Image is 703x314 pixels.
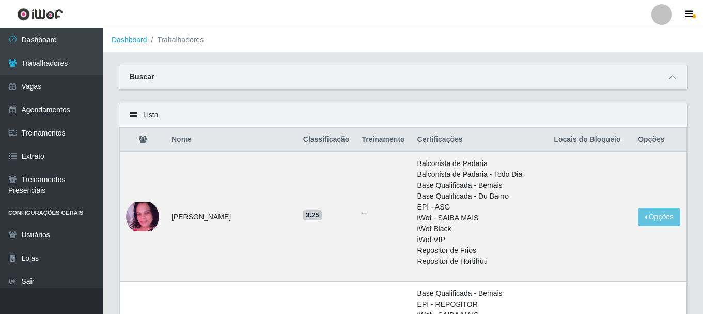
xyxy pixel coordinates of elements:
button: Opções [638,208,680,226]
li: Trabalhadores [147,35,204,46]
img: CoreUI Logo [17,8,63,21]
th: Treinamento [355,128,411,152]
li: Repositor de Frios [417,245,542,256]
th: Classificação [297,128,356,152]
li: EPI - REPOSITOR [417,299,542,310]
li: Base Qualificada - Bemais [417,180,542,191]
li: Balconista de Padaria [417,158,542,169]
li: Base Qualificada - Bemais [417,288,542,299]
li: iWof Black [417,223,542,234]
th: Certificações [411,128,548,152]
img: 1744415855733.jpeg [126,202,159,231]
strong: Buscar [130,72,154,81]
li: Base Qualificada - Du Bairro [417,191,542,202]
div: Lista [119,103,687,127]
li: Repositor de Hortifruti [417,256,542,267]
li: Balconista de Padaria - Todo Dia [417,169,542,180]
th: Nome [165,128,297,152]
li: iWof VIP [417,234,542,245]
th: Locais do Bloqueio [548,128,632,152]
ul: -- [362,207,404,218]
nav: breadcrumb [103,28,703,52]
a: Dashboard [112,36,147,44]
li: iWof - SAIBA MAIS [417,213,542,223]
td: [PERSON_NAME] [165,152,297,282]
th: Opções [632,128,686,152]
span: 3.25 [303,210,322,220]
li: EPI - ASG [417,202,542,213]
